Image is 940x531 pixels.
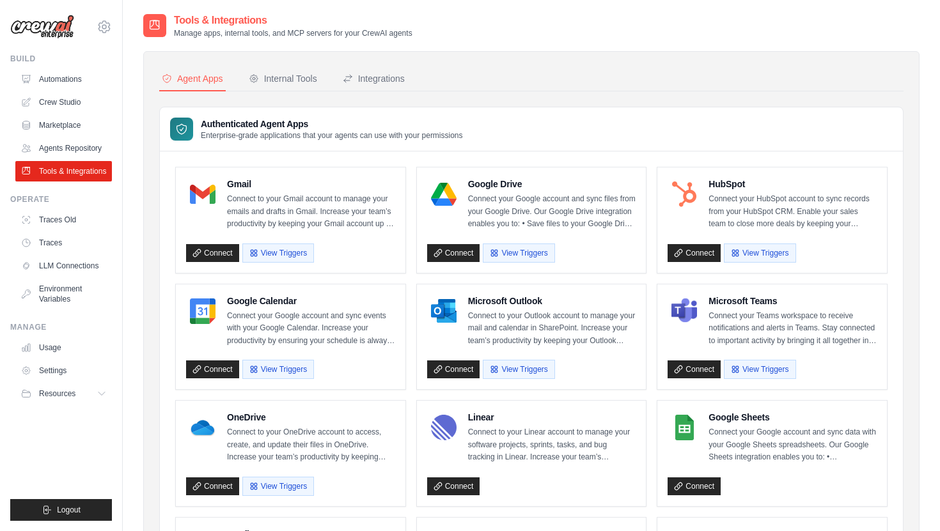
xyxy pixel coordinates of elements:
[15,210,112,230] a: Traces Old
[468,193,636,231] p: Connect your Google account and sync files from your Google Drive. Our Google Drive integration e...
[10,54,112,64] div: Build
[468,178,636,190] h4: Google Drive
[468,411,636,424] h4: Linear
[668,244,721,262] a: Connect
[159,67,226,91] button: Agent Apps
[431,298,457,324] img: Microsoft Outlook Logo
[431,181,457,207] img: Google Drive Logo
[668,360,721,378] a: Connect
[15,138,112,158] a: Agents Repository
[186,360,239,378] a: Connect
[709,295,877,307] h4: Microsoft Teams
[227,426,395,464] p: Connect to your OneDrive account to access, create, and update their files in OneDrive. Increase ...
[431,415,457,440] img: Linear Logo
[671,181,697,207] img: HubSpot Logo
[15,115,112,135] a: Marketplace
[227,411,395,424] h4: OneDrive
[242,477,314,496] button: View Triggers
[709,193,877,231] p: Connect your HubSpot account to sync records from your HubSpot CRM. Enable your sales team to clo...
[468,426,636,464] p: Connect to your Linear account to manage your software projects, sprints, tasks, and bug tracking...
[340,67,407,91] button: Integrations
[427,244,480,262] a: Connect
[343,72,405,85] div: Integrations
[186,477,239,495] a: Connect
[671,298,697,324] img: Microsoft Teams Logo
[427,360,480,378] a: Connect
[10,499,112,521] button: Logout
[190,181,215,207] img: Gmail Logo
[246,67,320,91] button: Internal Tools
[483,243,554,263] button: View Triggers
[709,411,877,424] h4: Google Sheets
[15,360,112,381] a: Settings
[242,243,314,263] button: View Triggers
[671,415,697,440] img: Google Sheets Logo
[709,178,877,190] h4: HubSpot
[190,298,215,324] img: Google Calendar Logo
[15,233,112,253] a: Traces
[468,295,636,307] h4: Microsoft Outlook
[15,337,112,358] a: Usage
[15,279,112,309] a: Environment Variables
[709,310,877,348] p: Connect your Teams workspace to receive notifications and alerts in Teams. Stay connected to impo...
[10,194,112,204] div: Operate
[15,161,112,181] a: Tools & Integrations
[427,477,480,495] a: Connect
[186,244,239,262] a: Connect
[15,69,112,89] a: Automations
[201,118,463,130] h3: Authenticated Agent Apps
[174,28,412,38] p: Manage apps, internal tools, and MCP servers for your CrewAI agents
[668,477,721,495] a: Connect
[10,15,74,39] img: Logo
[201,130,463,141] p: Enterprise-grade applications that your agents can use with your permissions
[57,505,81,515] span: Logout
[15,92,112,112] a: Crew Studio
[468,310,636,348] p: Connect to your Outlook account to manage your mail and calendar in SharePoint. Increase your tea...
[10,322,112,332] div: Manage
[227,193,395,231] p: Connect to your Gmail account to manage your emails and drafts in Gmail. Increase your team’s pro...
[15,256,112,276] a: LLM Connections
[709,426,877,464] p: Connect your Google account and sync data with your Google Sheets spreadsheets. Our Google Sheets...
[227,178,395,190] h4: Gmail
[39,389,75,399] span: Resources
[249,72,317,85] div: Internal Tools
[174,13,412,28] h2: Tools & Integrations
[483,360,554,379] button: View Triggers
[724,243,795,263] button: View Triggers
[227,310,395,348] p: Connect your Google account and sync events with your Google Calendar. Increase your productivity...
[190,415,215,440] img: OneDrive Logo
[162,72,223,85] div: Agent Apps
[724,360,795,379] button: View Triggers
[242,360,314,379] button: View Triggers
[227,295,395,307] h4: Google Calendar
[15,383,112,404] button: Resources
